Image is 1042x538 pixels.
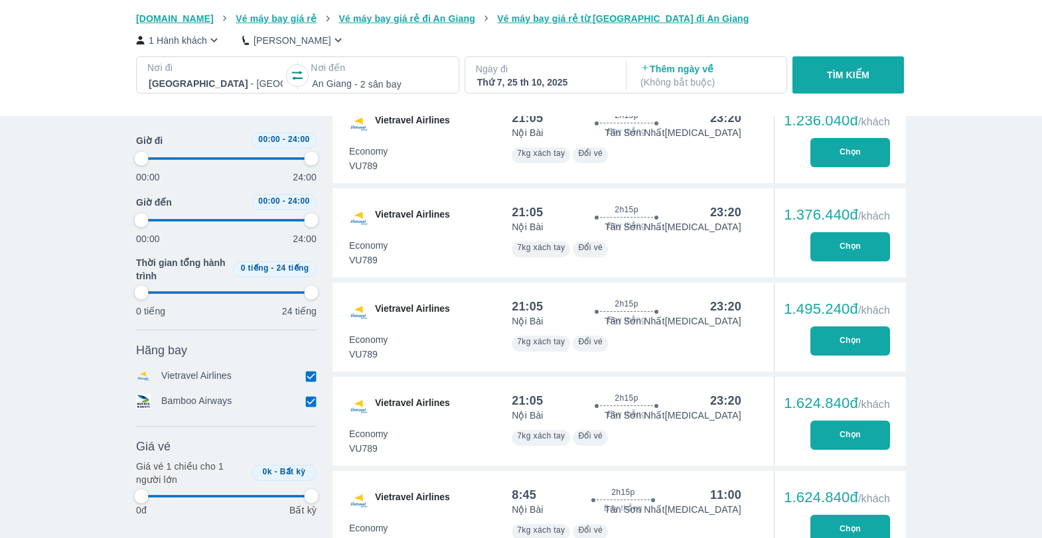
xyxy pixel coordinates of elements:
p: 1 Hành khách [149,34,207,47]
span: VU789 [349,348,388,361]
span: Economy [349,145,388,158]
p: Nội Bài [512,409,543,422]
div: 1.495.240đ [784,301,890,317]
button: Chọn [810,232,890,261]
span: 00:00 [258,196,280,206]
div: 1.376.440đ [784,207,890,223]
p: Tân Sơn Nhất [MEDICAL_DATA] [605,126,741,139]
div: 1.236.040đ [784,113,890,129]
p: ( Không bắt buộc ) [640,76,775,89]
span: 0 tiếng [241,263,269,273]
div: 23:20 [710,110,741,126]
span: Bất kỳ [280,467,306,476]
span: /khách [858,116,890,127]
span: /khách [858,493,890,504]
span: VU789 [349,442,388,455]
img: VU [348,396,370,417]
span: 24:00 [288,196,310,206]
p: [PERSON_NAME] [254,34,331,47]
span: 7kg xách tay [517,243,565,252]
span: Đổi vé [578,149,603,158]
div: 8:45 [512,487,536,503]
span: 24 tiếng [277,263,309,273]
p: Bamboo Airways [161,394,232,409]
span: Vietravel Airlines [375,113,450,135]
span: - [283,135,285,144]
span: 7kg xách tay [517,337,565,346]
div: 23:20 [710,204,741,220]
p: Nơi đi [147,61,284,74]
p: 24:00 [293,170,317,184]
span: Vé máy bay giá rẻ đi An Giang [339,13,475,24]
p: Vietravel Airlines [161,369,232,383]
p: Tân Sơn Nhất [MEDICAL_DATA] [605,220,741,234]
p: Nội Bài [512,126,543,139]
span: 24:00 [288,135,310,144]
p: Nơi đến [311,61,447,74]
span: /khách [858,210,890,222]
span: Vietravel Airlines [375,208,450,229]
p: 24 tiếng [282,304,317,318]
img: VU [348,208,370,229]
span: 0k [263,467,272,476]
span: Vietravel Airlines [375,396,450,417]
button: [PERSON_NAME] [242,33,345,47]
p: 0đ [136,504,147,517]
span: VU789 [349,159,388,172]
img: VU [348,113,370,135]
button: Chọn [810,421,890,450]
span: Vietravel Airlines [375,490,450,511]
div: 21:05 [512,110,543,126]
span: 7kg xách tay [517,525,565,535]
span: - [271,263,273,273]
p: Giá vé 1 chiều cho 1 người lớn [136,460,246,486]
span: 7kg xách tay [517,149,565,158]
button: TÌM KIẾM [792,56,903,94]
span: Economy [349,427,388,440]
span: Vé máy bay giá rẻ [236,13,317,24]
div: 23:20 [710,393,741,409]
span: /khách [858,399,890,410]
span: Đổi vé [578,431,603,440]
img: VU [348,302,370,323]
span: Economy [349,521,388,535]
span: 2h15p [615,299,638,309]
span: Economy [349,239,388,252]
p: 0 tiếng [136,304,165,318]
p: Thêm ngày về [640,62,775,89]
p: 00:00 [136,170,160,184]
button: Chọn [810,326,890,356]
span: Vietravel Airlines [375,302,450,323]
span: Thời gian tổng hành trình [136,256,228,283]
button: 1 Hành khách [136,33,221,47]
div: 23:20 [710,299,741,314]
p: 00:00 [136,232,160,245]
span: Economy [349,333,388,346]
span: 7kg xách tay [517,431,565,440]
p: Nội Bài [512,220,543,234]
span: VU789 [349,253,388,267]
span: - [283,196,285,206]
p: Nội Bài [512,503,543,516]
span: Giá vé [136,438,171,454]
p: Tân Sơn Nhất [MEDICAL_DATA] [605,314,741,328]
span: Giờ đi [136,134,163,147]
p: Ngày đi [476,62,613,76]
span: 2h15p [615,204,638,215]
span: Hãng bay [136,342,187,358]
div: 21:05 [512,299,543,314]
p: Tân Sơn Nhất [MEDICAL_DATA] [605,409,741,422]
div: 1.624.840đ [784,395,890,411]
p: TÌM KIẾM [827,68,869,82]
p: 24:00 [293,232,317,245]
span: Đổi vé [578,243,603,252]
span: - [275,467,277,476]
div: 11:00 [710,487,741,503]
div: 21:05 [512,204,543,220]
p: Tân Sơn Nhất [MEDICAL_DATA] [605,503,741,516]
span: Giờ đến [136,196,172,209]
button: Chọn [810,138,890,167]
div: 21:05 [512,393,543,409]
span: 2h15p [611,487,634,498]
span: [DOMAIN_NAME] [136,13,214,24]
